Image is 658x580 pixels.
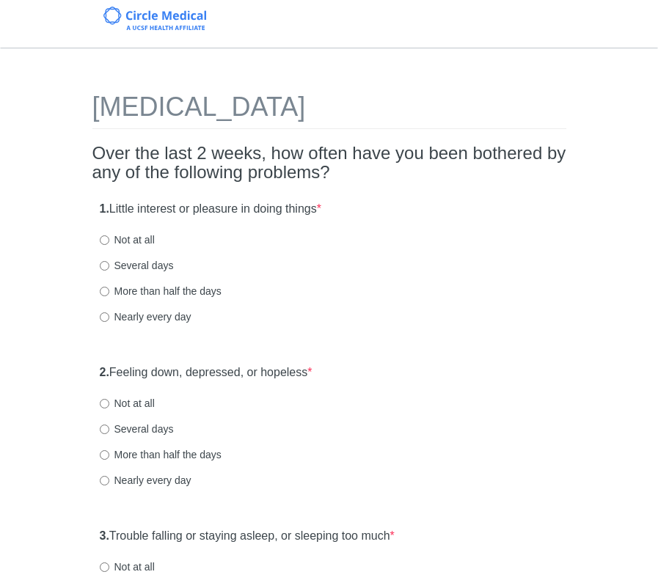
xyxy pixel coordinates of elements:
[100,312,109,322] input: Nearly every day
[100,559,155,574] label: Not at all
[100,202,109,215] strong: 1.
[100,447,222,462] label: More than half the days
[100,364,312,381] label: Feeling down, depressed, or hopeless
[92,144,566,183] h2: Over the last 2 weeks, how often have you been bothered by any of the following problems?
[100,366,109,378] strong: 2.
[100,450,109,460] input: More than half the days
[100,562,109,572] input: Not at all
[100,201,321,218] label: Little interest or pleasure in doing things
[100,309,191,324] label: Nearly every day
[100,287,109,296] input: More than half the days
[100,422,174,436] label: Several days
[92,92,566,129] h1: [MEDICAL_DATA]
[100,232,155,247] label: Not at all
[100,261,109,271] input: Several days
[100,528,395,545] label: Trouble falling or staying asleep, or sleeping too much
[100,235,109,245] input: Not at all
[100,284,222,298] label: More than half the days
[100,529,109,542] strong: 3.
[100,399,109,408] input: Not at all
[100,258,174,273] label: Several days
[100,476,109,485] input: Nearly every day
[100,473,191,488] label: Nearly every day
[100,425,109,434] input: Several days
[103,7,207,30] img: Circle Medical Logo
[100,396,155,411] label: Not at all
